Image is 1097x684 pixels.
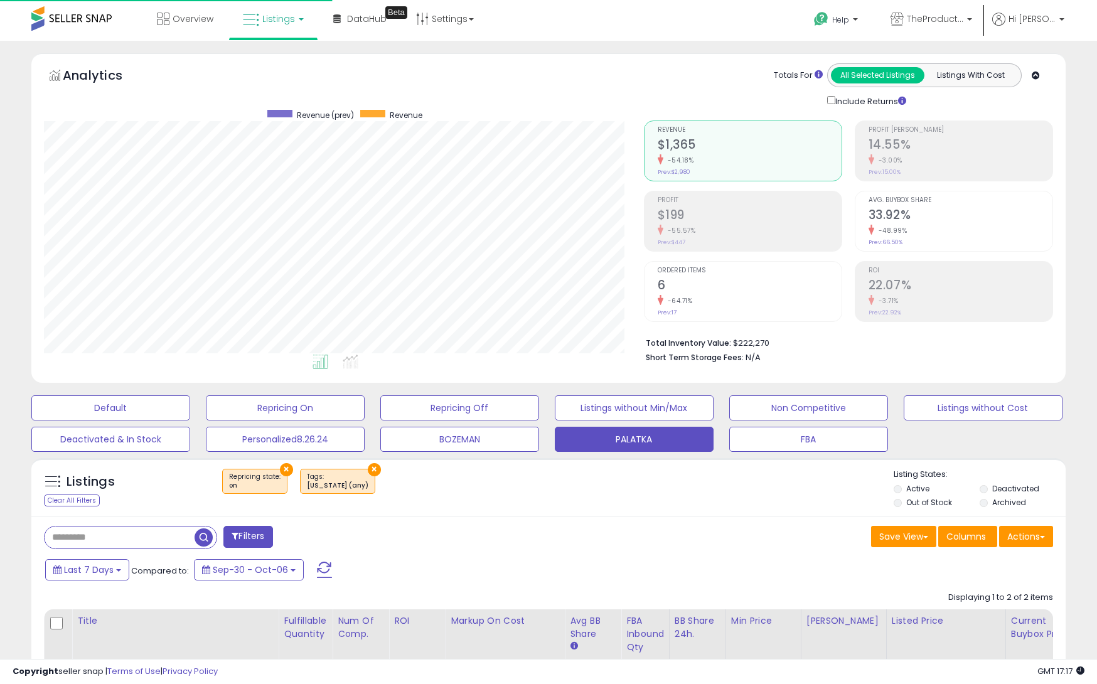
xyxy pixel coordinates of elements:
small: Prev: 15.00% [869,168,901,176]
small: -64.71% [663,296,693,306]
div: Current Buybox Price [1011,614,1076,641]
button: × [368,463,381,476]
span: Columns [946,530,986,543]
span: Profit [PERSON_NAME] [869,127,1052,134]
b: Total Inventory Value: [646,338,731,348]
label: Archived [992,497,1026,508]
strong: Copyright [13,665,58,677]
div: Markup on Cost [451,614,559,628]
small: Avg BB Share. [570,641,577,652]
button: Repricing Off [380,395,539,420]
div: Displaying 1 to 2 of 2 items [948,592,1053,604]
small: -3.71% [874,296,899,306]
span: ROI [869,267,1052,274]
div: [US_STATE] (any) [307,481,368,490]
button: Last 7 Days [45,559,129,580]
div: FBA inbound Qty [626,614,664,654]
button: Save View [871,526,936,547]
div: seller snap | | [13,666,218,678]
span: Repricing state : [229,472,281,491]
label: Active [906,483,929,494]
small: Prev: $2,980 [658,168,690,176]
div: Listed Price [892,614,1000,628]
button: Actions [999,526,1053,547]
div: Avg BB Share [570,614,616,641]
h5: Analytics [63,67,147,87]
a: Help [804,2,870,41]
a: Hi [PERSON_NAME] [992,13,1064,41]
span: Revenue [390,110,422,120]
h2: 6 [658,278,842,295]
span: Listings [262,13,295,25]
span: DataHub [347,13,387,25]
small: Prev: 22.92% [869,309,901,316]
small: -55.57% [663,226,696,235]
button: Listings With Cost [924,67,1017,83]
div: Title [77,614,273,628]
div: ROI [394,614,440,628]
span: Hi [PERSON_NAME] [1009,13,1056,25]
small: Prev: 66.50% [869,238,902,246]
label: Out of Stock [906,497,952,508]
a: Privacy Policy [163,665,218,677]
p: Listing States: [894,469,1066,481]
button: Personalized8.26.24 [206,427,365,452]
span: Revenue [658,127,842,134]
small: Prev: 17 [658,309,677,316]
h2: $1,365 [658,137,842,154]
button: Sep-30 - Oct-06 [194,559,304,580]
span: Ordered Items [658,267,842,274]
span: N/A [746,351,761,363]
span: Sep-30 - Oct-06 [213,564,288,576]
small: -3.00% [874,156,902,165]
span: Profit [658,197,842,204]
span: Revenue (prev) [297,110,354,120]
span: Tags : [307,472,368,491]
div: Tooltip anchor [385,6,407,19]
h2: 14.55% [869,137,1052,154]
button: All Selected Listings [831,67,924,83]
div: [PERSON_NAME] [806,614,881,628]
small: -48.99% [874,226,907,235]
h2: $199 [658,208,842,225]
b: Short Term Storage Fees: [646,352,744,363]
div: Num of Comp. [338,614,383,641]
i: Get Help [813,11,829,27]
button: Listings without Cost [904,395,1062,420]
div: Min Price [731,614,796,628]
div: Fulfillable Quantity [284,614,327,641]
div: Clear All Filters [44,494,100,506]
button: PALATKA [555,427,714,452]
span: TheProductHaven [907,13,963,25]
span: 2025-10-14 17:17 GMT [1037,665,1084,677]
small: -54.18% [663,156,694,165]
span: Avg. Buybox Share [869,197,1052,204]
span: Last 7 Days [64,564,114,576]
h2: 22.07% [869,278,1052,295]
button: BOZEMAN [380,427,539,452]
button: × [280,463,293,476]
button: Repricing On [206,395,365,420]
span: Overview [173,13,213,25]
button: Columns [938,526,997,547]
button: Default [31,395,190,420]
span: Help [832,14,849,25]
div: BB Share 24h. [675,614,720,641]
div: Totals For [774,70,823,82]
small: Prev: $447 [658,238,685,246]
a: Terms of Use [107,665,161,677]
button: Listings without Min/Max [555,395,714,420]
h5: Listings [67,473,115,491]
span: Compared to: [131,565,189,577]
button: FBA [729,427,888,452]
label: Deactivated [992,483,1039,494]
div: Include Returns [818,94,921,108]
button: Filters [223,526,272,548]
div: on [229,481,281,490]
th: The percentage added to the cost of goods (COGS) that forms the calculator for Min & Max prices. [446,609,565,672]
h2: 33.92% [869,208,1052,225]
button: Non Competitive [729,395,888,420]
button: Deactivated & In Stock [31,427,190,452]
li: $222,270 [646,334,1044,350]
